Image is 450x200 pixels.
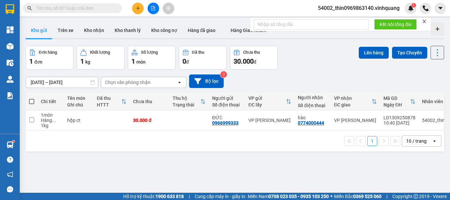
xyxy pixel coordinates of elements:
[128,46,176,70] button: Số lượng1món
[383,120,415,126] div: 10:40 [DATE]
[85,59,90,65] span: kg
[245,93,295,110] th: Toggle SortBy
[192,50,204,55] div: Đã thu
[334,102,372,107] div: ĐC giao
[27,6,32,11] span: search
[41,123,61,128] div: 1 kg
[177,80,182,85] svg: open
[331,93,380,110] th: Toggle SortBy
[7,76,14,83] img: warehouse-icon
[353,194,381,199] strong: 0369 525 060
[39,50,57,55] div: Đơn hàng
[380,93,419,110] th: Toggle SortBy
[77,46,125,70] button: Khối lượng1kg
[212,96,242,101] div: Người gửi
[220,71,227,78] sup: 2
[231,28,266,33] span: Hàng Giao Nhầm
[212,120,239,126] div: 0966999333
[254,59,256,65] span: đ
[234,57,254,65] span: 30.000
[163,3,174,14] button: aim
[141,50,158,55] div: Số lượng
[392,47,427,59] button: Tạo Chuyến
[26,46,73,70] button: Đơn hàng1đơn
[67,118,90,123] div: hộp ct
[155,194,184,199] strong: 1900 633 818
[148,3,159,14] button: file-add
[183,57,186,65] span: 0
[41,99,61,104] div: Chi tiết
[41,118,61,123] div: Hàng thông thường
[411,3,416,8] sup: 1
[422,19,427,24] span: close
[248,193,329,200] span: Miền Nam
[243,50,260,55] div: Chưa thu
[7,157,13,163] span: question-circle
[186,59,189,65] span: đ
[173,96,200,101] div: Thu hộ
[36,5,114,12] input: Tìm tên, số ĐT hoặc mã đơn
[313,4,405,12] span: 54002_thin0969863140.vinhquang
[431,22,444,36] div: Tạo kho hàng mới
[212,102,242,107] div: Số điện thoại
[7,141,14,148] img: warehouse-icon
[105,79,151,86] div: Chọn văn phòng nhận
[380,21,411,28] span: Kết nối tổng đài
[248,96,286,101] div: VP gửi
[435,3,446,14] button: caret-down
[52,22,79,38] button: Trên xe
[131,57,135,65] span: 1
[133,118,166,123] div: 30.000 đ
[383,115,415,120] div: LD1309250878
[189,193,190,200] span: |
[97,96,121,101] div: Đã thu
[330,195,332,198] span: ⚪️
[26,22,52,38] button: Kho gửi
[52,118,56,123] span: ...
[383,102,410,107] div: Ngày ĐH
[136,6,140,11] span: plus
[13,140,14,142] sup: 1
[189,74,224,88] button: Bộ lọc
[334,193,381,200] span: Miền Bắc
[386,193,387,200] span: |
[413,194,418,199] span: copyright
[212,115,242,120] div: ĐỨC
[298,95,327,100] div: Người nhận
[195,193,246,200] span: Cung cấp máy in - giấy in:
[123,193,184,200] span: Hỗ trợ kỹ thuật:
[166,6,171,11] span: aim
[248,118,291,123] div: VP [PERSON_NAME]
[383,96,410,101] div: Mã GD
[230,46,278,70] button: Chưa thu30.000đ
[367,136,377,146] button: 1
[29,57,33,65] span: 1
[67,96,90,101] div: Tên món
[173,102,200,107] div: Trạng thái
[254,19,369,30] input: Nhập số tổng đài
[151,6,155,11] span: file-add
[80,57,84,65] span: 1
[146,22,183,38] button: Kho công nợ
[298,120,324,126] div: 0774000444
[412,3,415,8] span: 1
[169,93,209,110] th: Toggle SortBy
[248,102,286,107] div: ĐC lấy
[97,102,121,107] div: HTTT
[7,59,14,66] img: warehouse-icon
[7,92,14,99] img: solution-icon
[133,99,166,104] div: Chưa thu
[334,96,372,101] div: VP nhận
[432,138,437,144] svg: open
[6,4,14,14] img: logo-vxr
[26,77,98,88] input: Select a date range.
[298,103,327,108] div: Số điện thoại
[7,26,14,33] img: dashboard-icon
[7,186,13,192] span: message
[406,138,427,144] div: 10 / trang
[132,3,144,14] button: plus
[298,115,327,120] div: hào
[94,93,130,110] th: Toggle SortBy
[34,59,42,65] span: đơn
[41,112,61,118] div: 1 món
